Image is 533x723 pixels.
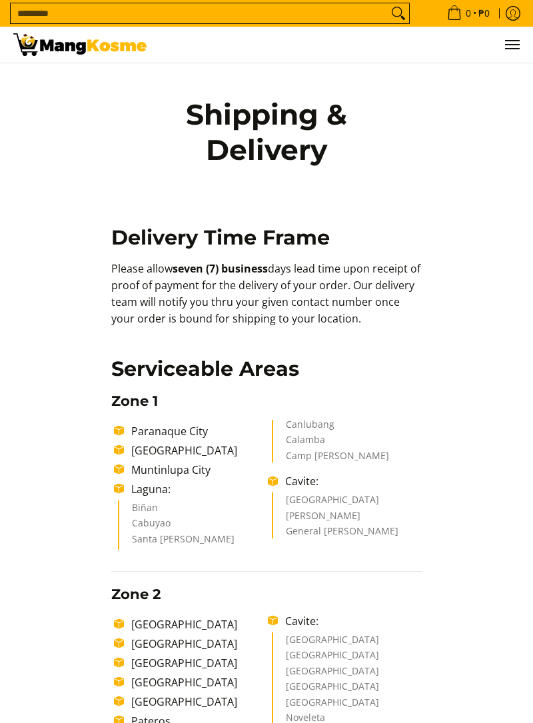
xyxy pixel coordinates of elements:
[111,357,422,382] h2: Serviceable Areas
[286,420,409,436] li: Canlubang
[143,97,390,168] h1: Shipping & Delivery
[132,518,255,534] li: Cabuyao
[388,3,409,23] button: Search
[286,511,409,527] li: [PERSON_NAME]
[286,698,409,714] li: [GEOGRAPHIC_DATA]
[476,9,492,18] span: ₱0
[111,585,422,603] h3: Zone 2
[125,674,268,690] li: [GEOGRAPHIC_DATA]
[464,9,473,18] span: 0
[125,481,268,497] li: Laguna:
[173,261,268,276] b: seven (7) business
[286,495,409,511] li: [GEOGRAPHIC_DATA]
[286,435,409,451] li: Calamba
[125,616,268,632] li: [GEOGRAPHIC_DATA]
[286,526,409,538] li: General [PERSON_NAME]
[504,27,520,63] button: Menu
[278,473,422,489] li: Cavite:
[13,33,147,56] img: Shipping &amp; Delivery Page l Mang Kosme: Home Appliances Warehouse Sale!
[132,503,255,519] li: Biñan
[160,27,520,63] nav: Main Menu
[125,636,268,652] li: [GEOGRAPHIC_DATA]
[286,451,409,463] li: Camp [PERSON_NAME]
[111,261,422,340] p: Please allow days lead time upon receipt of proof of payment for the delivery of your order. Our ...
[286,635,409,651] li: [GEOGRAPHIC_DATA]
[443,6,494,21] span: •
[278,613,422,629] li: Cavite:
[286,682,409,698] li: [GEOGRAPHIC_DATA]
[131,424,208,438] span: Paranaque City
[125,694,268,710] li: [GEOGRAPHIC_DATA]
[125,655,268,671] li: [GEOGRAPHIC_DATA]
[160,27,520,63] ul: Customer Navigation
[111,392,422,410] h3: Zone 1
[132,534,255,550] li: Santa [PERSON_NAME]
[125,442,268,458] li: [GEOGRAPHIC_DATA]
[111,225,422,251] h2: Delivery Time Frame
[125,462,268,478] li: Muntinlupa City
[286,650,409,666] li: [GEOGRAPHIC_DATA]
[286,666,409,682] li: [GEOGRAPHIC_DATA]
